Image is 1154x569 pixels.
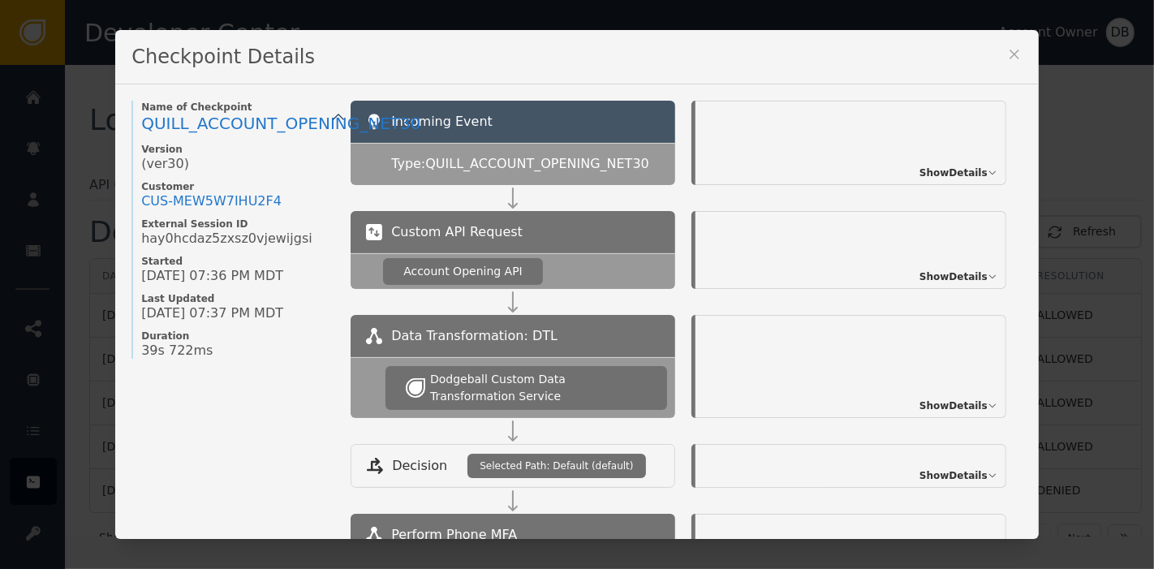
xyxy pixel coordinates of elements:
[391,326,558,346] span: Data Transformation: DTL
[392,456,447,476] span: Decision
[141,193,282,209] div: CUS- MEW5W7IHU2F4
[141,268,283,284] span: [DATE] 07:36 PM MDT
[919,468,988,483] span: Show Details
[141,305,283,321] span: [DATE] 07:37 PM MDT
[391,222,523,242] span: Custom API Request
[141,255,334,268] span: Started
[141,114,334,135] a: QUILL_ACCOUNT_OPENING_NET30
[141,156,189,172] span: (ver 30 )
[919,269,988,284] span: Show Details
[391,114,493,129] span: Incoming Event
[919,166,988,180] span: Show Details
[141,343,213,359] span: 39s 722ms
[480,459,633,473] span: Selected Path: Default (default)
[391,525,517,545] span: Perform Phone MFA
[141,114,420,133] span: QUILL_ACCOUNT_OPENING_NET30
[141,101,334,114] span: Name of Checkpoint
[141,180,334,193] span: Customer
[115,30,1039,84] div: Checkpoint Details
[403,263,523,280] div: Account Opening API
[141,330,334,343] span: Duration
[430,371,647,405] div: Dodgeball Custom Data Transformation Service
[391,154,649,174] span: Type: QUILL_ACCOUNT_OPENING_NET30
[919,399,988,413] span: Show Details
[141,218,334,231] span: External Session ID
[141,143,334,156] span: Version
[141,231,312,247] span: hay0hcdaz5zxsz0vjewijgsi
[141,193,282,209] a: CUS-MEW5W7IHU2F4
[141,292,334,305] span: Last Updated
